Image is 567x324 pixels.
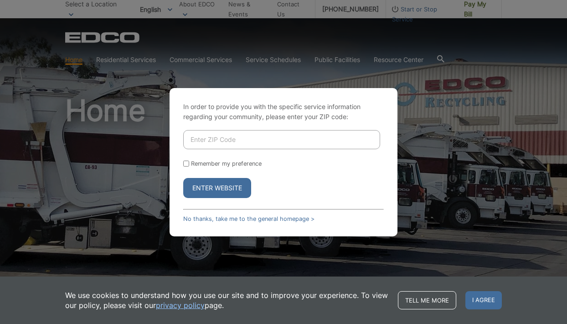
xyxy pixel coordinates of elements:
[183,178,251,198] button: Enter Website
[183,215,314,222] a: No thanks, take me to the general homepage >
[398,291,456,309] a: Tell me more
[183,130,380,149] input: Enter ZIP Code
[183,102,384,122] p: In order to provide you with the specific service information regarding your community, please en...
[65,290,389,310] p: We use cookies to understand how you use our site and to improve your experience. To view our pol...
[191,160,262,167] label: Remember my preference
[156,300,205,310] a: privacy policy
[465,291,502,309] span: I agree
